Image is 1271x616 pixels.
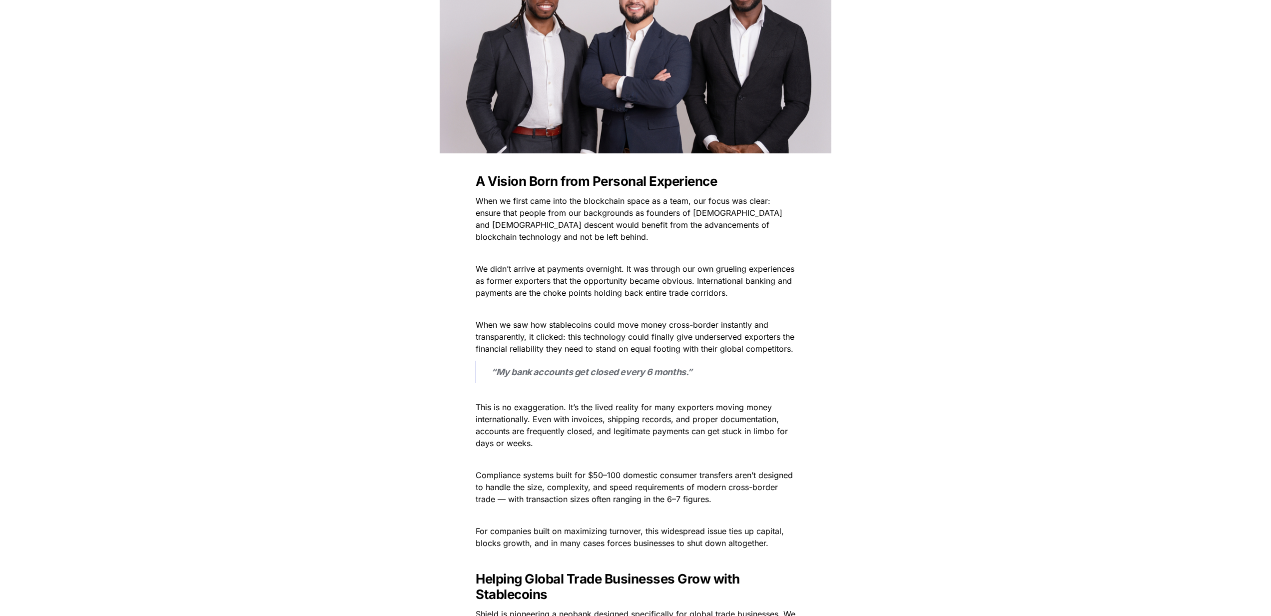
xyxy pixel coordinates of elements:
[491,367,692,377] strong: “My bank accounts get closed every 6 months.”
[476,173,717,189] strong: A Vision Born from Personal Experience
[476,320,797,354] span: When we saw how stablecoins could move money cross-border instantly and transparently, it clicked...
[476,470,795,504] span: Compliance systems built for $50–100 domestic consumer transfers aren’t designed to handle the si...
[476,571,742,602] strong: Helping Global Trade Businesses Grow with Stablecoins
[476,196,785,242] span: When we first came into the blockchain space as a team, our focus was clear: ensure that people f...
[476,264,797,298] span: We didn’t arrive at payments overnight. It was through our own grueling experiences as former exp...
[476,526,786,548] span: For companies built on maximizing turnover, this widespread issue ties up capital, blocks growth,...
[476,402,790,448] span: This is no exaggeration. It’s the lived reality for many exporters moving money internationally. ...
